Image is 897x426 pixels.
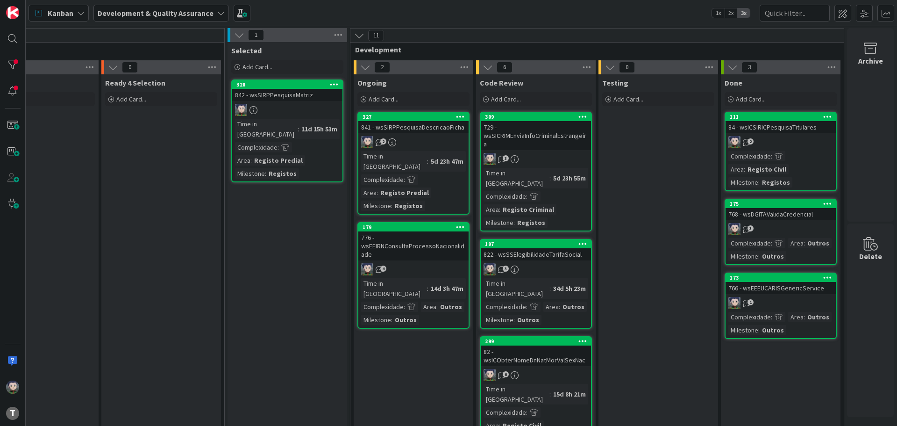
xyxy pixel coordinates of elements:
img: LS [484,153,496,165]
span: : [278,142,279,152]
div: Registo Predial [378,188,431,198]
div: Area [484,204,499,215]
div: LS [726,297,836,309]
span: : [513,217,515,228]
div: 776 - wsEEIRNConsultaProcessoNacionalidade [358,231,469,260]
div: Complexidade [728,238,771,248]
a: 197822 - wsSSElegibilidadeTarifaSocialLSTime in [GEOGRAPHIC_DATA]:34d 5h 23mComplexidade:Area:Out... [480,239,592,329]
div: Delete [859,251,882,262]
div: Complexidade [361,302,404,312]
span: Done [725,78,742,87]
div: 327 [358,113,469,121]
div: 5d 23h 55m [551,173,588,183]
img: LS [484,263,496,275]
a: 309729 - wsSICRIMEnviaInfoCriminalEstrangeiraLSTime in [GEOGRAPHIC_DATA]:5d 23h 55mComplexidade:A... [480,112,592,231]
div: 328 [236,81,342,88]
span: : [377,188,378,198]
b: Development & Quality Assurance [98,8,214,18]
span: 0 [619,62,635,73]
span: : [250,155,252,166]
div: 328 [232,80,342,89]
span: Ongoing [357,78,387,87]
a: 11184 - wsICSIRICPesquisaTitularesLSComplexidade:Area:Registo CivilMilestone:Registos [725,112,837,191]
div: 179 [363,224,469,231]
span: : [758,177,760,188]
div: 309 [481,113,591,121]
div: LS [358,136,469,148]
div: Outros [805,238,832,248]
div: Area [728,164,744,174]
div: 841 - wsSIRPPesquisaDescricaoFicha [358,121,469,133]
div: 5d 23h 47m [428,156,466,166]
input: Quick Filter... [760,5,830,22]
div: 729 - wsSICRIMEnviaInfoCriminalEstrangeira [481,121,591,150]
span: Add Card... [613,95,643,103]
span: 3 [747,225,754,231]
span: 6 [497,62,513,73]
a: 173766 - wsEEEUCARISGenericServiceLSComplexidade:Area:OutrosMilestone:Outros [725,273,837,339]
div: LS [481,153,591,165]
div: 179776 - wsEEIRNConsultaProcessoNacionalidade [358,223,469,260]
div: Outros [392,315,419,325]
div: 111 [726,113,836,121]
div: 179 [358,223,469,231]
div: Area [235,155,250,166]
span: : [804,312,805,322]
div: 15d 8h 21m [551,389,588,399]
div: Complexidade [235,142,278,152]
div: Area [788,312,804,322]
div: LS [232,104,342,116]
div: Complexidade [484,302,526,312]
div: 173 [730,274,836,281]
span: Selected [231,46,262,55]
div: Complexidade [484,407,526,418]
div: 82 - wsICObterNomeDnNatMorValSexNac [481,346,591,366]
span: : [549,389,551,399]
span: Ready 4 Selection [105,78,165,87]
span: : [804,238,805,248]
span: : [758,325,760,335]
div: 766 - wsEEEUCARISGenericService [726,282,836,294]
span: 2 [747,138,754,144]
div: Archive [858,55,883,66]
span: : [427,283,428,294]
div: Milestone [361,315,391,325]
span: Add Card... [116,95,146,103]
div: Time in [GEOGRAPHIC_DATA] [484,168,549,188]
img: LS [6,381,19,394]
span: : [391,201,392,211]
div: 175 [726,200,836,208]
span: : [758,251,760,261]
span: Add Card... [736,95,766,103]
span: : [427,156,428,166]
div: Time in [GEOGRAPHIC_DATA] [484,278,549,299]
span: Development [355,45,832,54]
div: 197 [481,240,591,248]
div: 175 [730,201,836,207]
div: Outros [515,315,541,325]
div: 29982 - wsICObterNomeDnNatMorValSexNac [481,337,591,366]
span: Add Card... [491,95,521,103]
div: Registos [760,177,792,188]
div: 768 - wsDGITAValidaCredencial [726,208,836,220]
div: 175768 - wsDGITAValidaCredencial [726,200,836,220]
div: Milestone [361,201,391,211]
span: Code Review [480,78,523,87]
span: 1x [712,8,725,18]
div: 11184 - wsICSIRICPesquisaTitulares [726,113,836,133]
div: Registos [266,168,299,179]
span: 6 [503,371,509,377]
span: : [526,191,527,202]
div: 111 [730,114,836,120]
div: Outros [438,302,464,312]
span: : [549,283,551,294]
div: 11d 15h 53m [299,124,340,134]
img: LS [484,369,496,381]
div: Complexidade [728,312,771,322]
span: 11 [368,30,384,41]
div: Milestone [484,315,513,325]
div: 822 - wsSSElegibilidadeTarifaSocial [481,248,591,260]
div: 299 [485,338,591,345]
div: Area [543,302,559,312]
span: : [404,174,405,185]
